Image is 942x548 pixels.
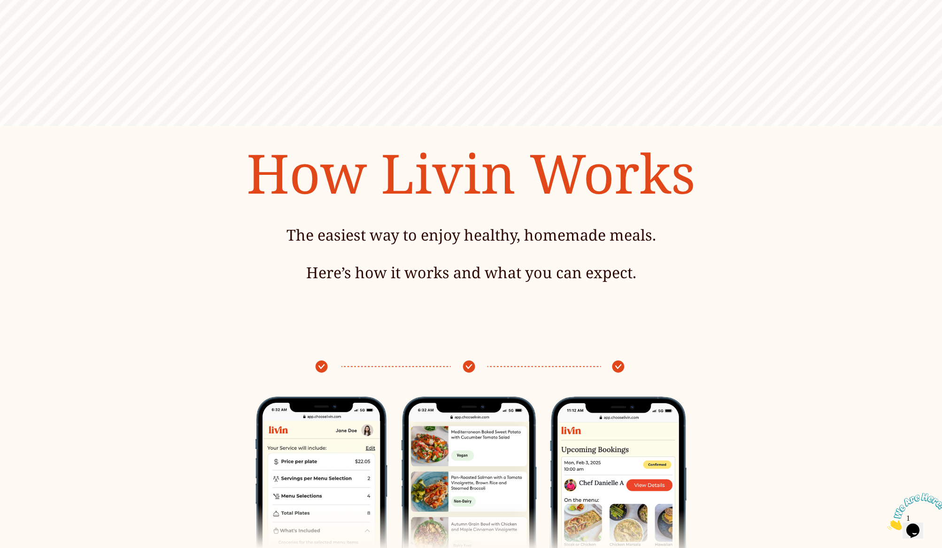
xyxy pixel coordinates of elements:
img: Chat attention grabber [4,4,62,41]
span: 1 [4,4,8,12]
h4: The easiest way to enjoy healthy, homemade meals. [190,225,752,245]
h4: Here’s how it works and what you can expect. [190,262,752,283]
span: How Livin Works [247,136,695,210]
iframe: chat widget [884,489,942,534]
